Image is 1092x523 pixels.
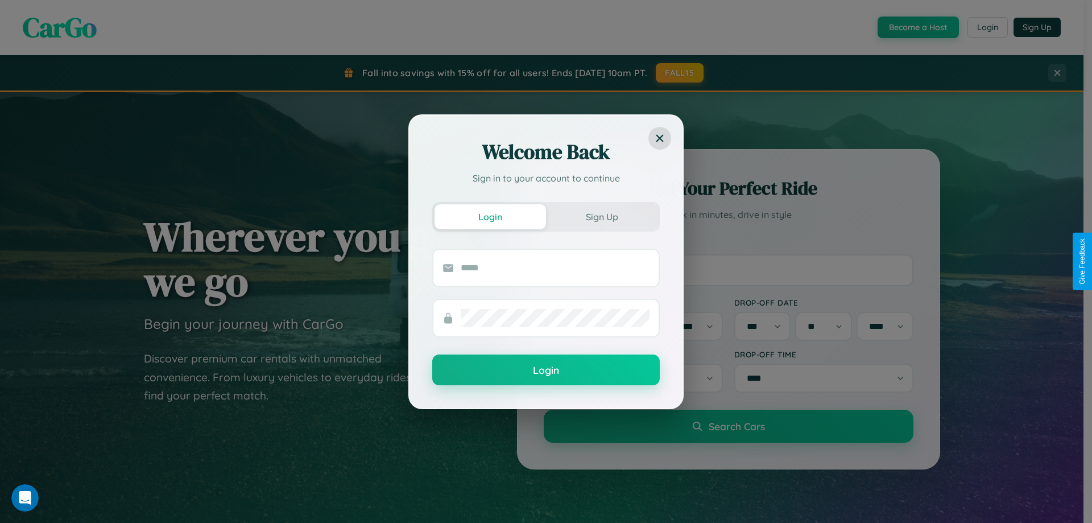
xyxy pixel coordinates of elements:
[546,204,657,229] button: Sign Up
[435,204,546,229] button: Login
[432,171,660,185] p: Sign in to your account to continue
[432,355,660,385] button: Login
[432,138,660,166] h2: Welcome Back
[11,484,39,512] iframe: Intercom live chat
[1078,238,1086,285] div: Give Feedback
